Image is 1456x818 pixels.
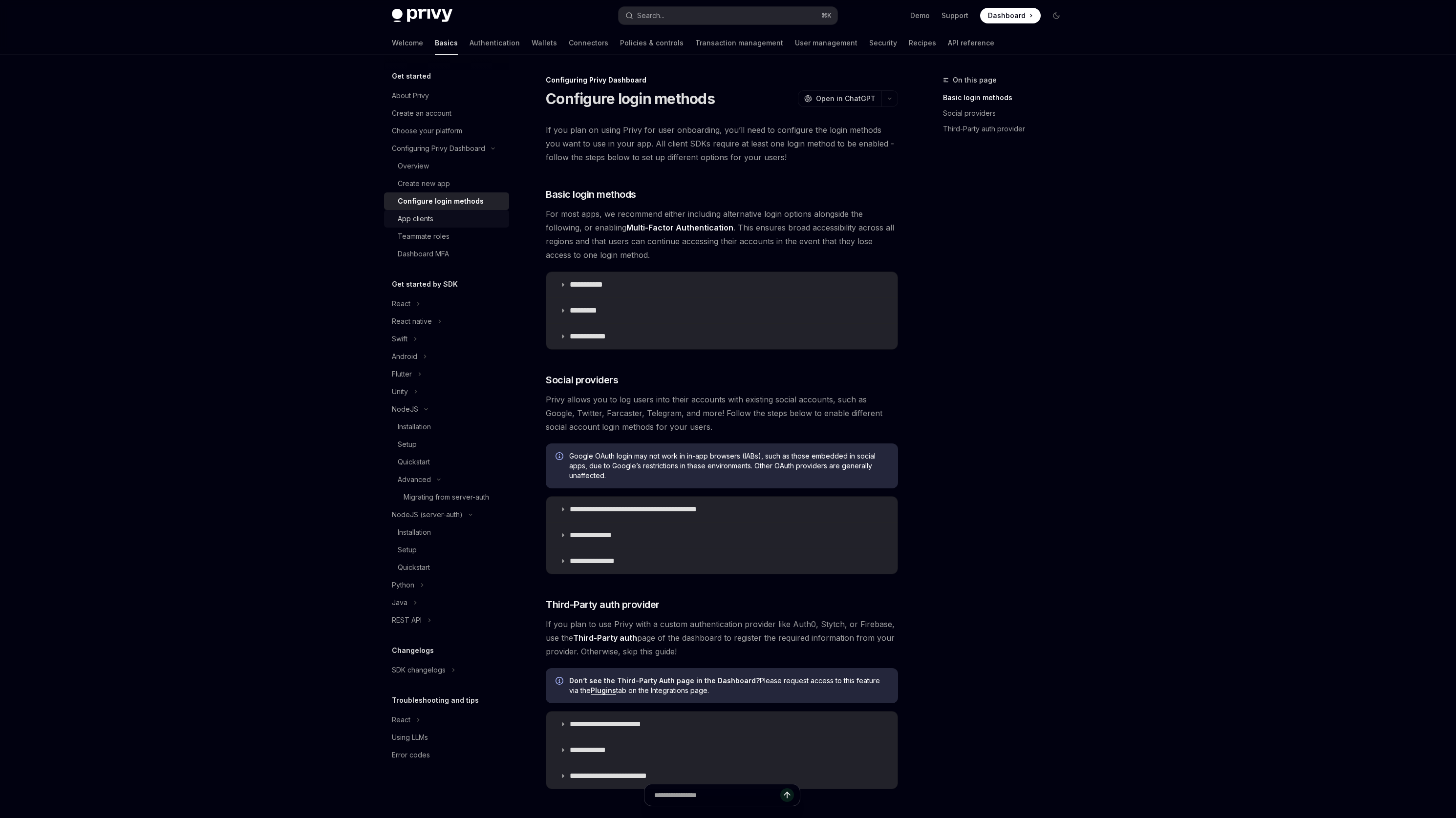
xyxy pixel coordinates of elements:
div: Java [392,597,407,608]
button: Java [384,594,509,611]
a: Basic login methods [943,90,1072,105]
a: Create new app [384,175,509,192]
div: React [392,714,410,726]
button: React native [384,313,509,330]
button: REST API [384,611,509,629]
h5: Troubleshooting and tips [392,694,479,706]
div: Flutter [392,368,412,380]
button: Send message [780,788,794,802]
a: Configure login methods [384,192,509,210]
a: Quickstart [384,559,509,576]
a: Choose your platform [384,122,509,140]
button: Toggle dark mode [1049,8,1064,23]
a: Wallets [532,31,557,55]
button: Open in ChatGPT [798,90,881,107]
a: Recipes [909,31,936,55]
a: Transaction management [695,31,783,55]
span: For most apps, we recommend either including alternative login options alongside the following, o... [546,207,898,262]
button: Python [384,576,509,594]
button: Android [384,348,509,365]
span: On this page [953,74,997,86]
strong: Third-Party auth [573,633,637,643]
span: Open in ChatGPT [816,94,876,104]
a: Migrating from server-auth [384,488,509,506]
a: Using LLMs [384,729,509,746]
a: Security [869,31,897,55]
a: Plugins [591,686,616,695]
div: Using LLMs [392,732,428,743]
div: Configure login methods [398,195,484,207]
div: Create new app [398,178,450,189]
a: Multi-Factor Authentication [626,223,733,233]
div: Android [392,351,417,362]
a: Installation [384,418,509,436]
span: If you plan on using Privy for user onboarding, you’ll need to configure the login methods you wa... [546,123,898,164]
a: Third-Party auth provider [943,121,1072,137]
div: Configuring Privy Dashboard [546,75,898,85]
span: Dashboard [988,11,1026,21]
button: React [384,295,509,313]
a: Authentication [470,31,520,55]
span: Privy allows you to log users into their accounts with existing social accounts, such as Google, ... [546,393,898,434]
div: React [392,298,410,310]
div: Installation [398,421,431,433]
div: Installation [398,526,431,538]
button: React [384,711,509,729]
h5: Changelogs [392,645,434,656]
span: If you plan to use Privy with a custom authentication provider like Auth0, Stytch, or Firebase, u... [546,617,898,658]
a: Demo [910,11,930,21]
div: SDK changelogs [392,664,446,676]
a: Basics [435,31,458,55]
a: Dashboard MFA [384,245,509,263]
a: Welcome [392,31,423,55]
a: Support [942,11,968,21]
svg: Info [556,677,565,687]
a: Setup [384,541,509,559]
a: App clients [384,210,509,228]
span: Google OAuth login may not work in in-app browsers (IABs), such as those embedded in social apps,... [569,451,888,481]
div: Error codes [392,749,430,761]
div: Overview [398,160,429,172]
a: Setup [384,436,509,453]
div: NodeJS [392,403,418,415]
a: User management [795,31,857,55]
a: Teammate roles [384,228,509,245]
div: Python [392,579,414,591]
span: Basic login methods [546,188,636,201]
button: Unity [384,383,509,400]
img: dark logo [392,9,452,22]
button: SDK changelogs [384,661,509,679]
strong: Don’t see the Third-Party Auth page in the Dashboard? [569,676,760,685]
h5: Get started [392,70,431,82]
div: Dashboard MFA [398,248,449,260]
h1: Configure login methods [546,90,715,107]
div: Unity [392,386,408,398]
a: Connectors [569,31,608,55]
div: Choose your platform [392,125,462,137]
div: Migrating from server-auth [404,491,489,503]
div: App clients [398,213,433,225]
div: Quickstart [398,456,430,468]
a: Policies & controls [620,31,684,55]
div: About Privy [392,90,429,102]
div: React native [392,315,432,327]
a: About Privy [384,87,509,105]
div: Create an account [392,107,451,119]
span: Social providers [546,373,618,387]
a: Quickstart [384,453,509,471]
span: Third-Party auth provider [546,598,660,611]
div: Configuring Privy Dashboard [392,143,485,154]
a: Installation [384,524,509,541]
a: API reference [948,31,994,55]
button: NodeJS (server-auth) [384,506,509,524]
button: Search...⌘K [619,7,837,24]
a: Overview [384,157,509,175]
div: Setup [398,439,417,450]
div: Advanced [398,474,431,485]
span: ⌘ K [821,12,832,20]
div: Search... [637,10,664,21]
button: Flutter [384,365,509,383]
a: Error codes [384,746,509,764]
div: REST API [392,614,422,626]
div: Quickstart [398,562,430,573]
